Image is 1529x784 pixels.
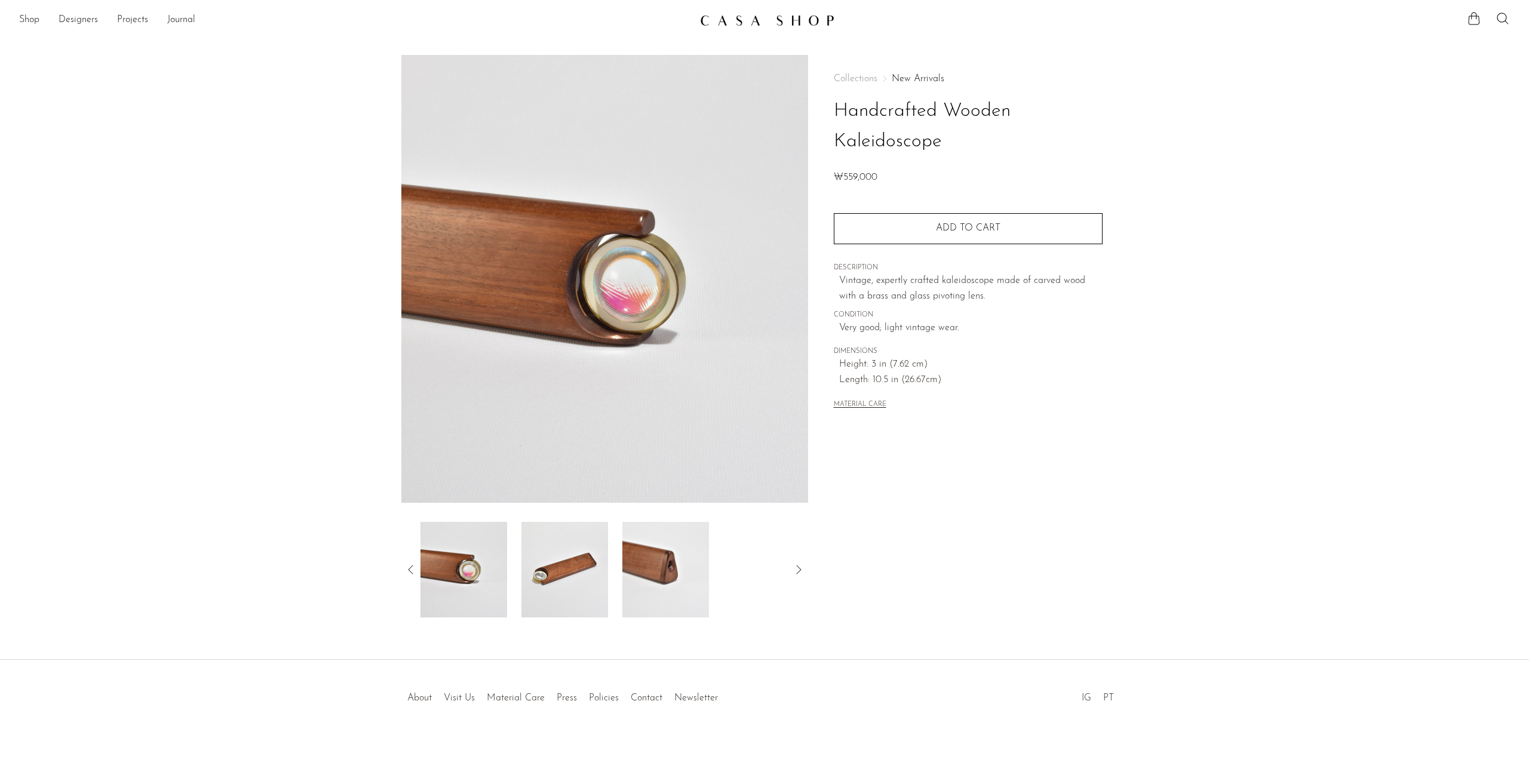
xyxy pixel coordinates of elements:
img: Handcrafted Wooden Kaleidoscope [622,522,709,617]
span: Very good; light vintage wear. [839,321,1103,336]
a: Material Care [487,693,545,703]
span: Height: 3 in (7.62 cm) [839,357,1103,373]
img: Handcrafted Wooden Kaleidoscope [401,55,808,503]
a: PT [1103,693,1114,703]
h1: Handcrafted Wooden Kaleidoscope [834,96,1103,157]
ul: Quick links [401,684,724,706]
span: Length: 10.5 in (26.67cm) [839,373,1103,388]
p: Vintage, expertly crafted kaleidoscope made of carved wood with a brass and glass pivoting lens. [839,273,1103,304]
a: About [407,693,432,703]
a: Visit Us [444,693,475,703]
ul: Social Medias [1076,684,1120,706]
span: ₩559,000 [834,173,877,182]
span: DESCRIPTION [834,263,1103,273]
img: Handcrafted Wooden Kaleidoscope [521,522,608,617]
a: Projects [117,13,148,28]
nav: Desktop navigation [19,10,690,30]
span: CONDITION [834,310,1103,321]
span: Add to cart [936,223,1000,233]
a: Shop [19,13,39,28]
span: DIMENSIONS [834,346,1103,357]
button: Add to cart [834,213,1103,244]
a: Press [557,693,577,703]
a: Designers [59,13,98,28]
a: New Arrivals [892,74,944,84]
nav: Breadcrumbs [834,74,1103,84]
a: Journal [167,13,195,28]
a: Policies [589,693,619,703]
a: Contact [631,693,662,703]
button: MATERIAL CARE [834,401,886,410]
img: Handcrafted Wooden Kaleidoscope [420,522,507,617]
a: IG [1082,693,1091,703]
ul: NEW HEADER MENU [19,10,690,30]
span: Collections [834,74,877,84]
